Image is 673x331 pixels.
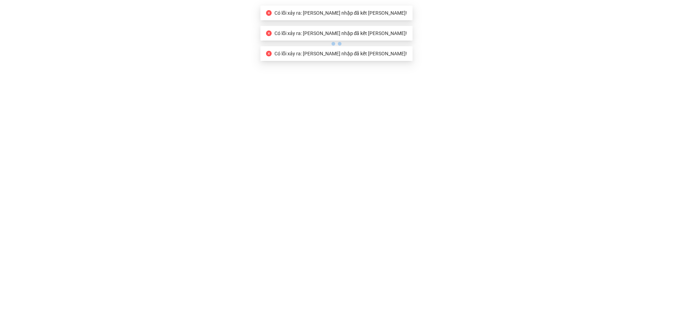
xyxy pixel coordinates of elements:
[266,10,272,16] span: close-circle
[274,30,407,36] span: Có lỗi xảy ra: [PERSON_NAME] nhập đã kết [PERSON_NAME]!
[274,10,407,16] span: Có lỗi xảy ra: [PERSON_NAME] nhập đã kết [PERSON_NAME]!
[266,30,272,36] span: close-circle
[266,51,272,56] span: close-circle
[274,51,407,56] span: Có lỗi xảy ra: [PERSON_NAME] nhập đã kết [PERSON_NAME]!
